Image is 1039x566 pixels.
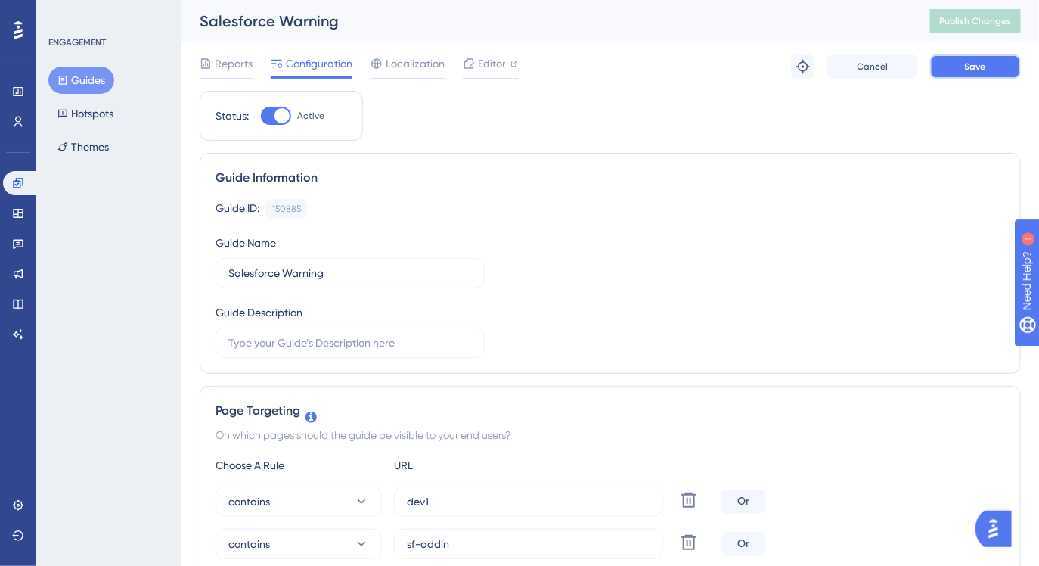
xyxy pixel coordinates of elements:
div: Or [721,532,766,556]
div: 1 [105,8,110,20]
div: Salesforce Warning [200,11,892,32]
div: Guide Information [216,169,1005,187]
span: Active [297,110,324,122]
span: Save [965,61,986,73]
span: Localization [386,54,445,73]
div: Guide Description [216,303,302,322]
div: URL [394,456,560,474]
div: Page Targeting [216,402,1005,420]
div: 150885 [272,203,301,215]
div: ENGAGEMENT [48,36,106,48]
div: Or [721,490,766,514]
span: Cancel [858,61,889,73]
span: Configuration [286,54,352,73]
button: contains [216,487,382,517]
button: Publish Changes [930,9,1021,33]
span: Publish Changes [939,15,1012,27]
button: contains [216,529,382,559]
button: Themes [48,133,118,160]
input: Type your Guide’s Name here [228,265,472,281]
input: yourwebsite.com/path [407,536,650,552]
button: Cancel [827,54,918,79]
span: contains [228,493,270,511]
div: Status: [216,107,249,125]
div: On which pages should the guide be visible to your end users? [216,426,1005,444]
button: Guides [48,67,114,94]
div: Guide Name [216,234,276,252]
span: Reports [215,54,253,73]
div: Guide ID: [216,199,259,219]
input: yourwebsite.com/path [407,493,650,510]
button: Save [930,54,1021,79]
span: Editor [478,54,506,73]
iframe: UserGuiding AI Assistant Launcher [975,506,1021,552]
span: Need Help? [36,4,95,22]
span: contains [228,535,270,553]
div: Choose A Rule [216,456,382,474]
input: Type your Guide’s Description here [228,334,472,351]
button: Hotspots [48,100,123,127]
